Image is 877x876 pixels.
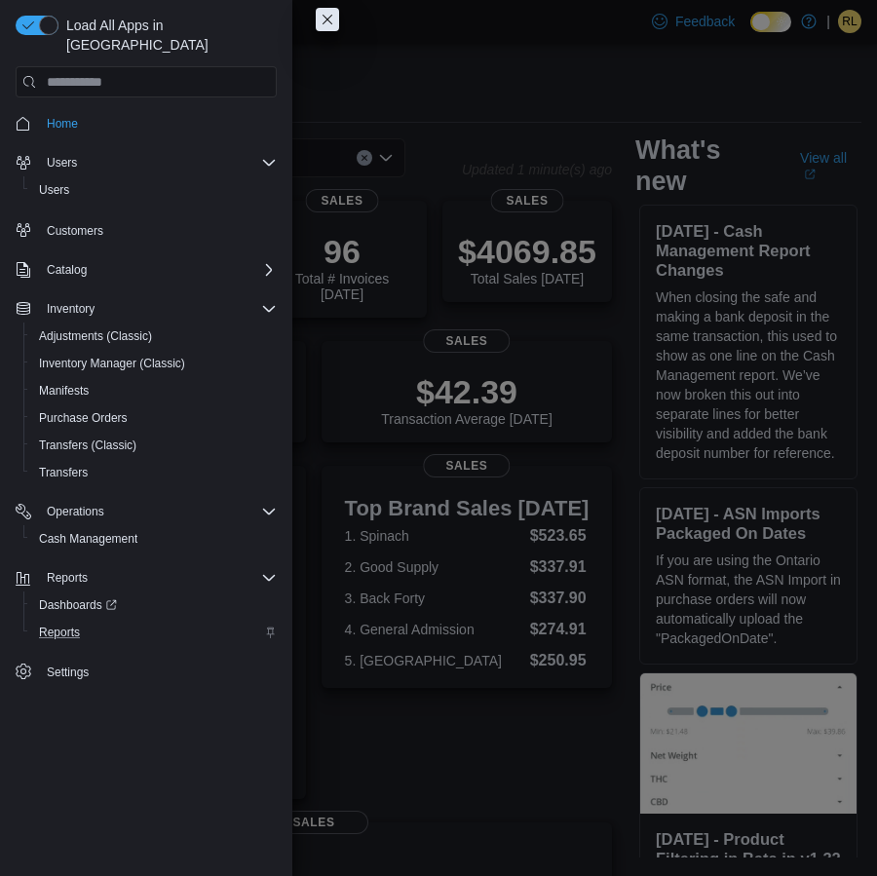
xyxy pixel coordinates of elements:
[23,377,285,404] button: Manifests
[39,661,96,684] a: Settings
[16,101,277,690] nav: Complex example
[58,16,277,55] span: Load All Apps in [GEOGRAPHIC_DATA]
[47,262,87,278] span: Catalog
[47,116,78,132] span: Home
[8,109,285,137] button: Home
[39,111,277,135] span: Home
[47,504,104,519] span: Operations
[39,356,185,371] span: Inventory Manager (Classic)
[8,658,285,686] button: Settings
[31,461,277,484] span: Transfers
[39,297,102,321] button: Inventory
[39,500,277,523] span: Operations
[39,566,95,590] button: Reports
[47,155,77,171] span: Users
[23,404,285,432] button: Purchase Orders
[31,593,277,617] span: Dashboards
[23,525,285,552] button: Cash Management
[23,176,285,204] button: Users
[8,215,285,244] button: Customers
[31,593,125,617] a: Dashboards
[31,406,277,430] span: Purchase Orders
[316,8,339,31] button: Close this dialog
[31,461,95,484] a: Transfers
[47,570,88,586] span: Reports
[31,178,277,202] span: Users
[47,223,103,239] span: Customers
[39,566,277,590] span: Reports
[8,149,285,176] button: Users
[39,597,117,613] span: Dashboards
[31,434,277,457] span: Transfers (Classic)
[31,352,277,375] span: Inventory Manager (Classic)
[23,619,285,646] button: Reports
[39,217,277,242] span: Customers
[23,323,285,350] button: Adjustments (Classic)
[31,324,160,348] a: Adjustments (Classic)
[39,660,277,684] span: Settings
[8,564,285,591] button: Reports
[39,625,80,640] span: Reports
[31,527,277,551] span: Cash Management
[39,151,85,174] button: Users
[39,328,152,344] span: Adjustments (Classic)
[23,591,285,619] a: Dashboards
[39,531,137,547] span: Cash Management
[31,178,77,202] a: Users
[8,295,285,323] button: Inventory
[39,112,86,135] a: Home
[8,256,285,284] button: Catalog
[47,301,95,317] span: Inventory
[47,665,89,680] span: Settings
[39,258,95,282] button: Catalog
[39,383,89,399] span: Manifests
[31,352,193,375] a: Inventory Manager (Classic)
[39,151,277,174] span: Users
[31,379,96,402] a: Manifests
[39,182,69,198] span: Users
[39,410,128,426] span: Purchase Orders
[31,621,277,644] span: Reports
[8,498,285,525] button: Operations
[39,297,277,321] span: Inventory
[39,500,112,523] button: Operations
[31,434,144,457] a: Transfers (Classic)
[31,406,135,430] a: Purchase Orders
[31,379,277,402] span: Manifests
[31,621,88,644] a: Reports
[23,350,285,377] button: Inventory Manager (Classic)
[31,527,145,551] a: Cash Management
[23,459,285,486] button: Transfers
[31,324,277,348] span: Adjustments (Classic)
[39,465,88,480] span: Transfers
[39,438,136,453] span: Transfers (Classic)
[39,219,111,243] a: Customers
[39,258,277,282] span: Catalog
[23,432,285,459] button: Transfers (Classic)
